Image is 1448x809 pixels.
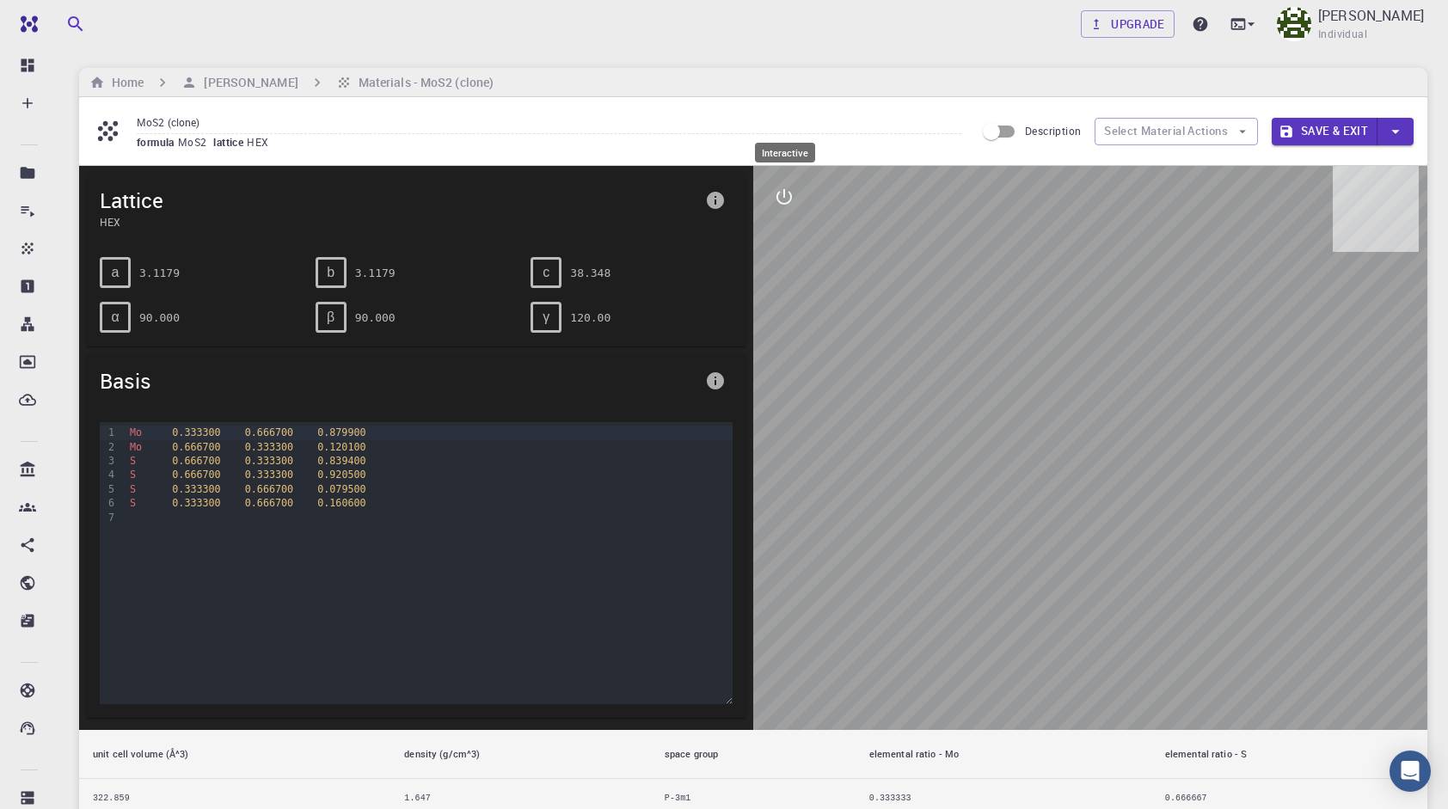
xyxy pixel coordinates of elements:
[112,265,120,280] span: a
[570,303,610,333] pre: 120.00
[543,265,549,280] span: c
[130,441,142,453] span: Mo
[100,214,698,230] span: HEX
[178,135,214,149] span: MoS2
[245,441,293,453] span: 0.333300
[1272,118,1377,145] button: Save & Exit
[139,258,180,288] pre: 3.1179
[100,496,117,510] div: 6
[1277,7,1311,41] img: NGUYỄN VĂN Hà Nam
[247,135,275,149] span: HEX
[245,426,293,438] span: 0.666700
[1390,751,1431,792] div: Open Intercom Messenger
[79,730,390,779] th: unit cell volume (Å^3)
[245,455,293,467] span: 0.333300
[130,469,136,481] span: S
[172,455,220,467] span: 0.666700
[317,441,365,453] span: 0.120100
[317,455,365,467] span: 0.839400
[172,426,220,438] span: 0.333300
[1151,730,1427,779] th: elemental ratio - S
[355,303,396,333] pre: 90.000
[651,730,856,779] th: space group
[698,183,733,218] button: info
[317,483,365,495] span: 0.079500
[34,12,96,28] span: Support
[100,454,117,468] div: 3
[100,367,698,395] span: Basis
[1081,10,1175,38] a: Upgrade
[352,73,494,92] h6: Materials - MoS2 (clone)
[327,310,334,325] span: β
[1318,5,1424,26] p: [PERSON_NAME]
[100,482,117,496] div: 5
[570,258,610,288] pre: 38.348
[105,73,144,92] h6: Home
[100,440,117,454] div: 2
[245,483,293,495] span: 0.666700
[100,511,117,524] div: 7
[856,730,1151,779] th: elemental ratio - Mo
[1318,26,1367,43] span: Individual
[197,73,298,92] h6: [PERSON_NAME]
[100,426,117,439] div: 1
[130,497,136,509] span: S
[130,426,142,438] span: Mo
[317,469,365,481] span: 0.920500
[137,135,178,149] span: formula
[213,135,247,149] span: lattice
[1095,118,1258,145] button: Select Material Actions
[172,441,220,453] span: 0.666700
[245,469,293,481] span: 0.333300
[86,73,497,92] nav: breadcrumb
[130,483,136,495] span: S
[14,15,38,33] img: logo
[1025,124,1081,138] span: Description
[100,187,698,214] span: Lattice
[172,469,220,481] span: 0.666700
[100,468,117,481] div: 4
[130,455,136,467] span: S
[172,483,220,495] span: 0.333300
[111,310,119,325] span: α
[390,730,651,779] th: density (g/cm^3)
[698,364,733,398] button: info
[327,265,334,280] span: b
[317,426,365,438] span: 0.879900
[317,497,365,509] span: 0.160600
[245,497,293,509] span: 0.666700
[139,303,180,333] pre: 90.000
[543,310,549,325] span: γ
[355,258,396,288] pre: 3.1179
[172,497,220,509] span: 0.333300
